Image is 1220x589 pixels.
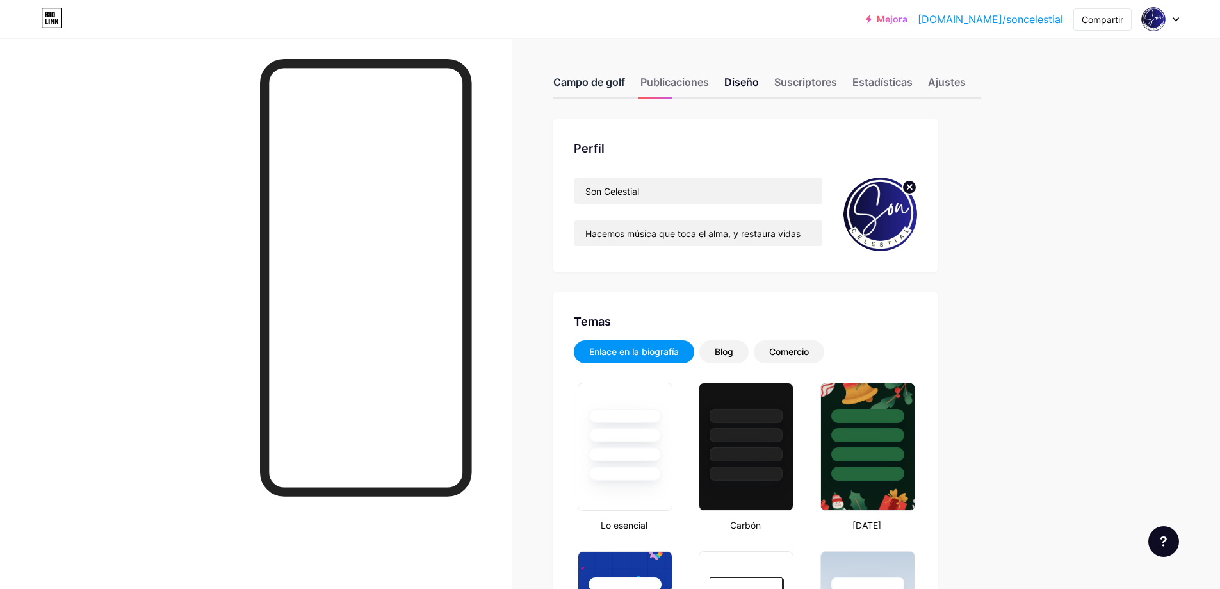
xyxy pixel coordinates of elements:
input: Biografía [574,220,822,246]
font: Enlace en la biografía [589,346,679,357]
font: Compartir [1082,14,1123,25]
font: Temas [574,315,611,328]
font: Blog [715,346,733,357]
font: [DOMAIN_NAME]/soncelestial [918,13,1063,26]
font: Estadísticas [852,76,913,88]
input: Nombre [574,178,822,204]
img: PATTY MORENO [1141,7,1166,31]
img: PATTY MORENO [843,178,917,251]
font: Lo esencial [601,520,647,531]
a: [DOMAIN_NAME]/soncelestial [918,12,1063,27]
font: Carbón [730,520,761,531]
font: Suscriptores [774,76,837,88]
font: Diseño [724,76,759,88]
font: Ajustes [928,76,966,88]
font: Perfil [574,142,605,155]
font: Mejora [877,13,907,24]
font: Campo de golf [553,76,625,88]
font: Publicaciones [640,76,709,88]
font: Comercio [769,346,809,357]
font: [DATE] [852,520,881,531]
